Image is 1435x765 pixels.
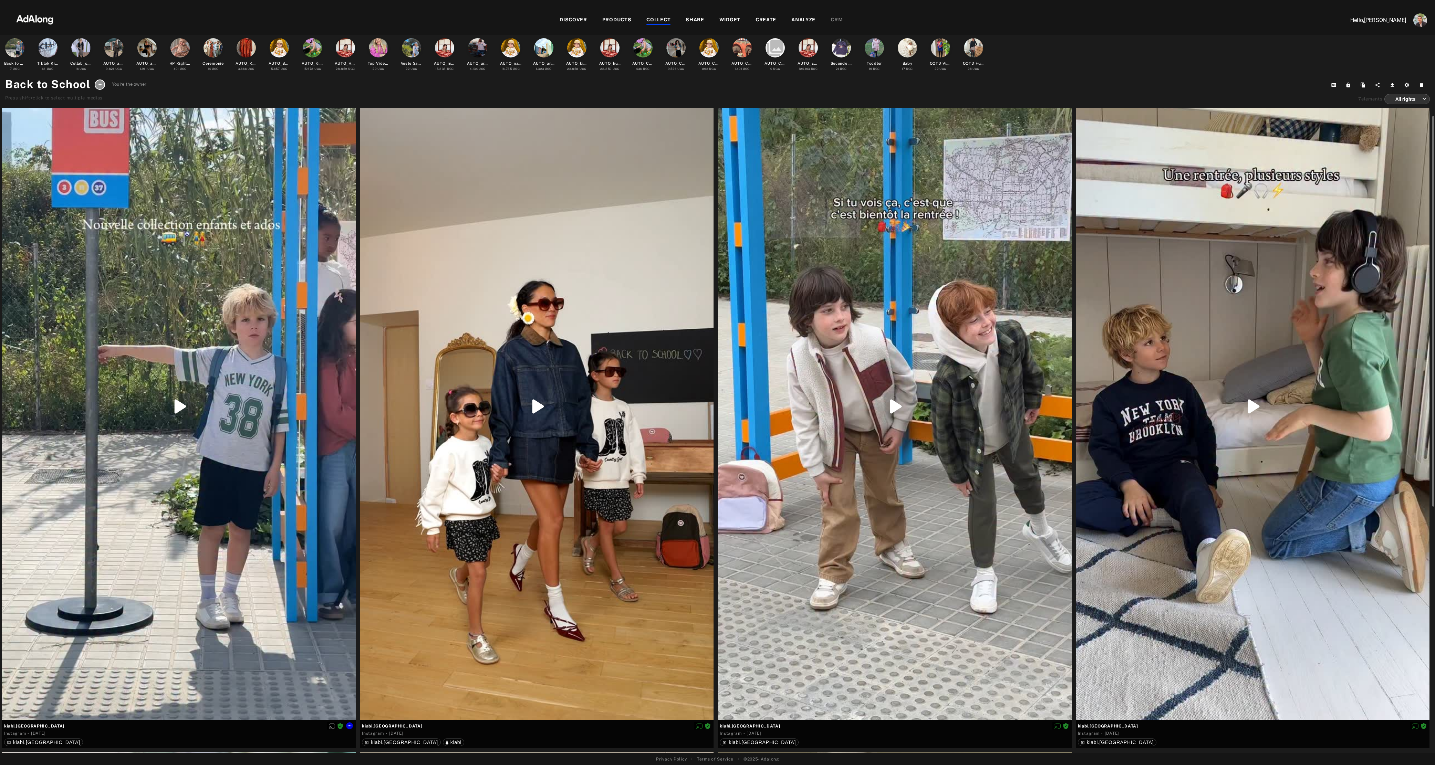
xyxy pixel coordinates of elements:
[368,61,389,66] div: Top Videos UGC SocialAds
[470,67,486,71] div: UGC
[362,723,711,729] span: kiabi.[GEOGRAPHIC_DATA]
[435,67,446,71] span: 15,838
[702,67,716,71] div: UGC
[136,61,158,66] div: AUTO_agreed_linked
[174,67,187,71] div: UGC
[302,61,323,66] div: AUTO_Kids
[37,61,59,66] div: Tiktok Kiabi [GEOGRAPHIC_DATA]
[756,16,776,24] div: CREATE
[4,61,26,66] div: Back to School
[536,67,544,71] span: 1,303
[238,67,247,71] span: 3,666
[791,16,815,24] div: ANALYZE
[903,61,913,66] div: Baby
[169,61,191,66] div: HP Rights Agreed
[362,730,384,736] div: Instagram
[337,723,343,728] span: Rights agreed
[665,61,687,66] div: AUTO_Colorimetry_blue
[697,756,734,762] a: Terms of Service
[720,730,741,736] div: Instagram
[1358,96,1361,102] span: 7
[75,67,79,71] span: 16
[271,67,288,71] div: UGC
[269,61,290,66] div: AUTO_Baby
[968,67,979,71] div: UGC
[735,67,742,71] span: 1,401
[106,67,114,71] span: 9,821
[705,723,711,728] span: Rights agreed
[799,67,818,71] div: UGC
[1357,80,1372,90] button: Duplicate collection
[1105,731,1119,736] time: 2025-08-19T09:30:00.000Z
[13,740,80,745] span: kiabi.[GEOGRAPHIC_DATA]
[373,67,384,71] div: UGC
[799,67,810,71] span: 104,103
[373,67,376,71] span: 20
[729,740,796,745] span: kiabi.[GEOGRAPHIC_DATA]
[602,16,632,24] div: PRODUCTS
[1101,731,1103,736] span: ·
[1412,12,1429,29] button: Account settings
[4,9,65,29] img: 63233d7d88ed69de3c212112c67096b6.png
[735,67,750,71] div: UGC
[5,95,147,102] div: Press shift+click to select multiple medias
[70,61,92,66] div: Collab_comm non influenceur
[335,61,356,66] div: AUTO_Humans
[106,67,122,71] div: UGC
[174,67,179,71] span: 401
[1063,723,1069,728] span: Rights agreed
[636,67,650,71] div: UGC
[935,67,938,71] span: 22
[968,67,971,71] span: 26
[42,67,45,71] span: 18
[501,67,512,71] span: 16,785
[1401,732,1435,765] iframe: Chat Widget
[770,67,780,71] div: UGC
[1052,722,1063,730] button: Disable diffusion on this media
[112,81,147,88] span: You're the owner
[836,67,847,71] div: UGC
[566,61,588,66] div: AUTO_kids
[336,67,355,71] div: UGC
[140,67,147,71] span: 1,911
[560,16,587,24] div: DISCOVER
[694,722,705,730] button: Disable diffusion on this media
[1342,80,1357,90] button: Lock from editing
[1328,80,1342,90] button: Copy collection ID
[208,67,219,71] div: UGC
[467,61,489,66] div: AUTO_urban
[902,67,913,71] div: UGC
[744,756,779,762] span: © 2025 - Adalong
[720,723,1069,729] span: kiabi.[GEOGRAPHIC_DATA]
[500,61,522,66] div: AUTO_nature
[208,67,211,71] span: 14
[930,61,952,66] div: OOTD Video
[567,67,586,71] div: UGC
[1421,723,1427,728] span: Rights agreed
[450,740,461,745] span: kiabi
[867,61,882,66] div: Toddler
[869,67,880,71] div: UGC
[1078,730,1100,736] div: Instagram
[1087,740,1154,745] span: kiabi.[GEOGRAPHIC_DATA]
[1413,13,1427,27] img: ACg8ocLjEk1irI4XXb49MzUGwa4F_C3PpCyg-3CPbiuLEZrYEA=s96-c
[336,67,347,71] span: 28,859
[935,67,946,71] div: UGC
[702,67,708,71] span: 863
[446,740,461,745] div: kiabi
[103,61,125,66] div: AUTO_agreed_nonlinked
[668,67,684,71] div: UGC
[831,61,852,66] div: Seconde Main
[747,731,761,736] time: 2025-08-22T14:30:00.000Z
[386,731,387,736] span: ·
[434,61,456,66] div: AUTO_indoor
[28,731,29,736] span: ·
[1410,722,1421,730] button: Disable diffusion on this media
[10,67,20,71] div: UGC
[632,61,654,66] div: AUTO_Colorimetry_green
[1391,90,1426,108] div: All rights
[303,67,321,71] div: UGC
[406,67,417,71] div: UGC
[869,67,872,71] span: 16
